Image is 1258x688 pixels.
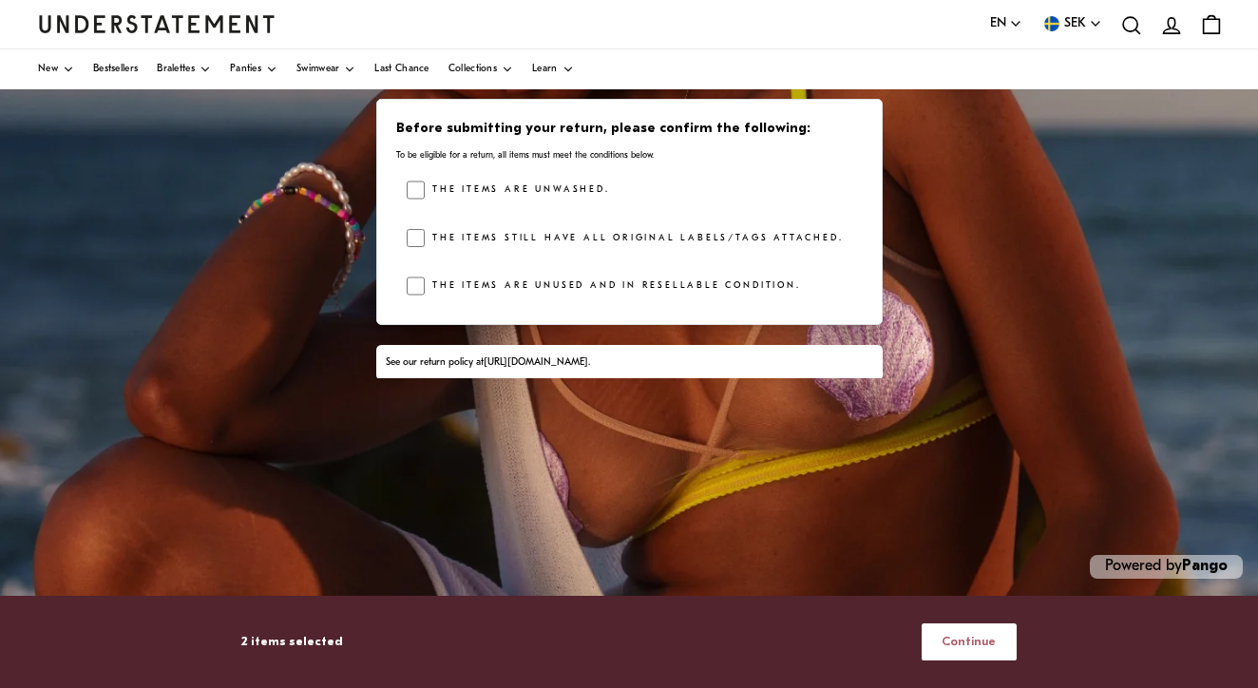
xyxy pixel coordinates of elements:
[1041,13,1102,34] button: SEK
[386,355,872,371] div: See our return policy at .
[532,65,558,74] span: Learn
[374,49,429,89] a: Last Chance
[157,65,195,74] span: Bralettes
[448,65,497,74] span: Collections
[230,49,277,89] a: Panties
[425,277,800,296] label: The items are unused and in resellable condition.
[396,120,861,139] h3: Before submitting your return, please confirm the following:
[425,229,843,248] label: The items still have all original labels/tags attached.
[484,357,588,368] a: [URL][DOMAIN_NAME]
[230,65,261,74] span: Panties
[38,15,276,32] a: Understatement Homepage
[1064,13,1086,34] span: SEK
[374,65,429,74] span: Last Chance
[157,49,211,89] a: Bralettes
[93,49,138,89] a: Bestsellers
[425,181,609,200] label: The items are unwashed.
[38,65,58,74] span: New
[296,49,355,89] a: Swimwear
[296,65,339,74] span: Swimwear
[1182,559,1228,574] a: Pango
[38,49,74,89] a: New
[990,13,1006,34] span: EN
[448,49,513,89] a: Collections
[990,13,1022,34] button: EN
[93,65,138,74] span: Bestsellers
[1090,555,1243,579] p: Powered by
[396,149,861,162] p: To be eligible for a return, all items must meet the conditions below.
[532,49,574,89] a: Learn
